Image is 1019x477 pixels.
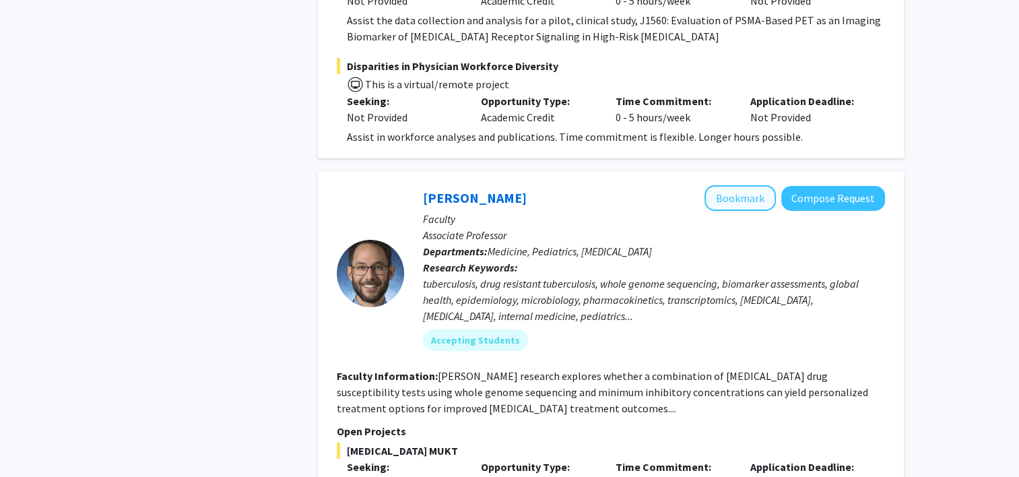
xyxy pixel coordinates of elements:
p: Open Projects [337,423,885,439]
p: Opportunity Type: [481,459,595,475]
b: Departments: [423,245,488,258]
b: Research Keywords: [423,261,518,274]
b: Faculty Information: [337,369,438,383]
p: Time Commitment: [616,93,730,109]
p: Application Deadline: [750,93,865,109]
button: Add Jeffrey Tornheim to Bookmarks [704,185,776,211]
div: Assist in workforce analyses and publications. Time commitment is flexible. Longer hours possible. [347,129,885,145]
p: Application Deadline: [750,459,865,475]
p: Faculty [423,211,885,227]
iframe: Chat [10,416,57,467]
span: Medicine, Pediatrics, [MEDICAL_DATA] [488,245,652,258]
mat-chip: Accepting Students [423,329,528,351]
p: Seeking: [347,93,461,109]
div: Academic Credit [471,93,605,125]
span: This is a virtual/remote project [364,77,509,91]
div: Assist the data collection and analysis for a pilot, clinical study, J1560: Evaluation of PSMA-Ba... [347,12,885,44]
div: Not Provided [347,109,461,125]
span: [MEDICAL_DATA] MUKT [337,443,885,459]
p: Associate Professor [423,227,885,243]
div: Not Provided [740,93,875,125]
div: 0 - 5 hours/week [605,93,740,125]
a: [PERSON_NAME] [423,189,527,206]
div: tuberculosis, drug resistant tuberculosis, whole genome sequencing, biomarker assessments, global... [423,276,885,324]
p: Time Commitment: [616,459,730,475]
button: Compose Request to Jeffrey Tornheim [781,186,885,211]
span: Disparities in Physician Workforce Diversity [337,58,885,74]
p: Opportunity Type: [481,93,595,109]
fg-read-more: [PERSON_NAME] research explores whether a combination of [MEDICAL_DATA] drug susceptibility tests... [337,369,868,415]
p: Seeking: [347,459,461,475]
